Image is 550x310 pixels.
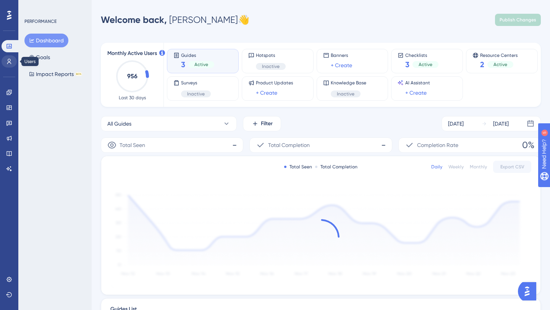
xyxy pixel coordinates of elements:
[480,59,484,70] span: 2
[448,119,464,128] div: [DATE]
[18,2,48,11] span: Need Help?
[417,140,458,150] span: Completion Rate
[268,140,310,150] span: Total Completion
[500,17,536,23] span: Publish Changes
[500,164,524,170] span: Export CSV
[495,14,541,26] button: Publish Changes
[256,88,277,97] a: + Create
[75,72,82,76] div: BETA
[262,63,280,69] span: Inactive
[405,88,427,97] a: + Create
[24,50,55,64] button: Goals
[518,280,541,303] iframe: UserGuiding AI Assistant Launcher
[493,161,531,173] button: Export CSV
[53,4,55,10] div: 5
[493,61,507,68] span: Active
[522,139,534,151] span: 0%
[24,18,57,24] div: PERFORMANCE
[405,80,430,86] span: AI Assistant
[187,91,205,97] span: Inactive
[107,49,157,58] span: Monthly Active Users
[256,52,286,58] span: Hotspots
[405,59,409,70] span: 3
[101,14,167,25] span: Welcome back,
[181,80,211,86] span: Surveys
[127,73,137,80] text: 956
[331,61,352,70] a: + Create
[107,119,131,128] span: All Guides
[261,119,273,128] span: Filter
[431,164,442,170] div: Daily
[243,116,281,131] button: Filter
[419,61,432,68] span: Active
[331,80,366,86] span: Knowledge Base
[24,67,87,81] button: Impact ReportsBETA
[101,116,237,131] button: All Guides
[493,119,509,128] div: [DATE]
[256,80,293,86] span: Product Updates
[194,61,208,68] span: Active
[480,52,518,58] span: Resource Centers
[448,164,464,170] div: Weekly
[470,164,487,170] div: Monthly
[181,52,214,58] span: Guides
[315,164,357,170] div: Total Completion
[405,52,438,58] span: Checklists
[119,95,146,101] span: Last 30 days
[24,34,68,47] button: Dashboard
[331,52,352,58] span: Banners
[181,59,185,70] span: 3
[232,139,237,151] span: -
[101,14,249,26] div: [PERSON_NAME] 👋
[284,164,312,170] div: Total Seen
[381,139,386,151] span: -
[337,91,354,97] span: Inactive
[120,140,145,150] span: Total Seen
